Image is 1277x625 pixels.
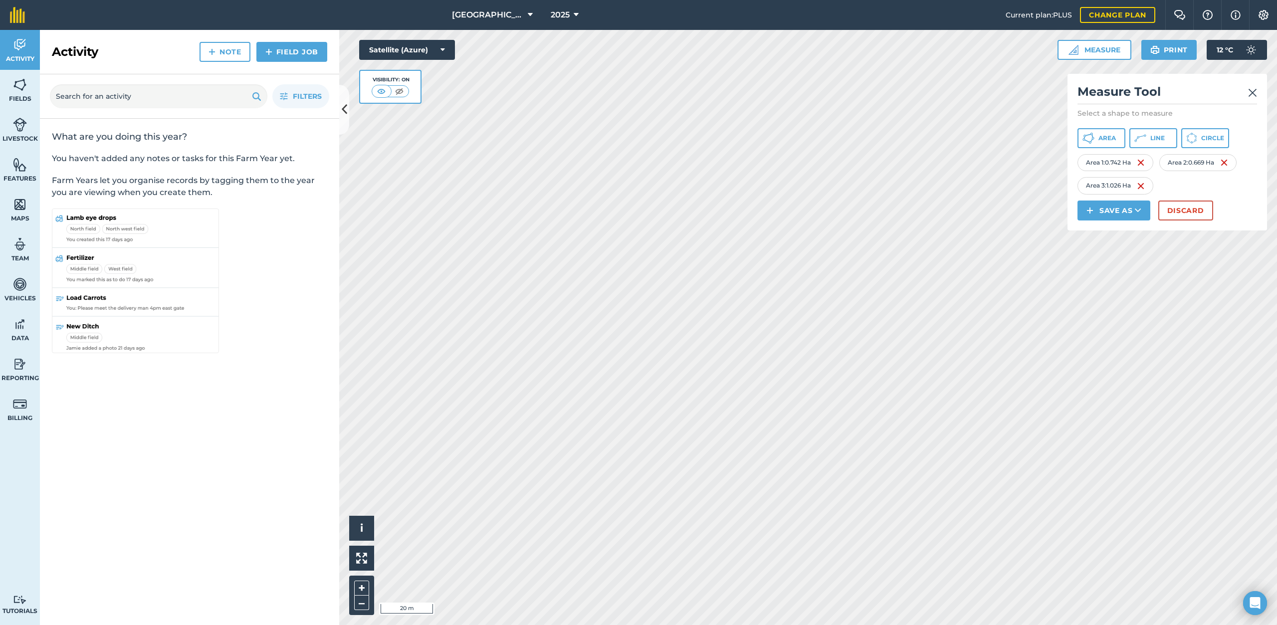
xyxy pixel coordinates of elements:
[256,42,327,62] a: Field Job
[1220,157,1228,169] img: svg+xml;base64,PHN2ZyB4bWxucz0iaHR0cDovL3d3dy53My5vcmcvMjAwMC9zdmciIHdpZHRoPSIxNiIgaGVpZ2h0PSIyNC...
[359,40,455,60] button: Satellite (Azure)
[1158,201,1213,220] button: Discard
[13,397,27,412] img: svg+xml;base64,PD94bWwgdmVyc2lvbj0iMS4wIiBlbmNvZGluZz0idXRmLTgiPz4KPCEtLSBHZW5lcmF0b3I6IEFkb2JlIE...
[1174,10,1186,20] img: Two speech bubbles overlapping with the left bubble in the forefront
[1077,154,1153,171] div: Area 1 : 0.742 Ha
[349,516,374,541] button: i
[1159,154,1237,171] div: Area 2 : 0.669 Ha
[1202,10,1214,20] img: A question mark icon
[1150,44,1160,56] img: svg+xml;base64,PHN2ZyB4bWxucz0iaHR0cDovL3d3dy53My5vcmcvMjAwMC9zdmciIHdpZHRoPSIxOSIgaGVpZ2h0PSIyNC...
[1077,128,1125,148] button: Area
[13,77,27,92] img: svg+xml;base64,PHN2ZyB4bWxucz0iaHR0cDovL3d3dy53My5vcmcvMjAwMC9zdmciIHdpZHRoPSI1NiIgaGVpZ2h0PSI2MC...
[1141,40,1197,60] button: Print
[13,595,27,605] img: svg+xml;base64,PD94bWwgdmVyc2lvbj0iMS4wIiBlbmNvZGluZz0idXRmLTgiPz4KPCEtLSBHZW5lcmF0b3I6IEFkb2JlIE...
[1098,134,1116,142] span: Area
[272,84,329,108] button: Filters
[1217,40,1233,60] span: 12 ° C
[1137,180,1145,192] img: svg+xml;base64,PHN2ZyB4bWxucz0iaHR0cDovL3d3dy53My5vcmcvMjAwMC9zdmciIHdpZHRoPSIxNiIgaGVpZ2h0PSIyNC...
[200,42,250,62] a: Note
[13,277,27,292] img: svg+xml;base64,PD94bWwgdmVyc2lvbj0iMS4wIiBlbmNvZGluZz0idXRmLTgiPz4KPCEtLSBHZW5lcmF0b3I6IEFkb2JlIE...
[13,157,27,172] img: svg+xml;base64,PHN2ZyB4bWxucz0iaHR0cDovL3d3dy53My5vcmcvMjAwMC9zdmciIHdpZHRoPSI1NiIgaGVpZ2h0PSI2MC...
[1006,9,1072,20] span: Current plan : PLUS
[375,86,388,96] img: svg+xml;base64,PHN2ZyB4bWxucz0iaHR0cDovL3d3dy53My5vcmcvMjAwMC9zdmciIHdpZHRoPSI1MCIgaGVpZ2h0PSI0MC...
[13,357,27,372] img: svg+xml;base64,PD94bWwgdmVyc2lvbj0iMS4wIiBlbmNvZGluZz0idXRmLTgiPz4KPCEtLSBHZW5lcmF0b3I6IEFkb2JlIE...
[1243,591,1267,615] div: Open Intercom Messenger
[356,553,367,564] img: Four arrows, one pointing top left, one top right, one bottom right and the last bottom left
[1077,108,1257,118] p: Select a shape to measure
[360,522,363,534] span: i
[13,117,27,132] img: svg+xml;base64,PD94bWwgdmVyc2lvbj0iMS4wIiBlbmNvZGluZz0idXRmLTgiPz4KPCEtLSBHZW5lcmF0b3I6IEFkb2JlIE...
[209,46,215,58] img: svg+xml;base64,PHN2ZyB4bWxucz0iaHR0cDovL3d3dy53My5vcmcvMjAwMC9zdmciIHdpZHRoPSIxNCIgaGVpZ2h0PSIyNC...
[50,84,267,108] input: Search for an activity
[1181,128,1229,148] button: Circle
[293,91,322,102] span: Filters
[1248,87,1257,99] img: svg+xml;base64,PHN2ZyB4bWxucz0iaHR0cDovL3d3dy53My5vcmcvMjAwMC9zdmciIHdpZHRoPSIyMiIgaGVpZ2h0PSIzMC...
[551,9,570,21] span: 2025
[1077,84,1257,104] h2: Measure Tool
[1086,205,1093,216] img: svg+xml;base64,PHN2ZyB4bWxucz0iaHR0cDovL3d3dy53My5vcmcvMjAwMC9zdmciIHdpZHRoPSIxNCIgaGVpZ2h0PSIyNC...
[10,7,25,23] img: fieldmargin Logo
[1201,134,1224,142] span: Circle
[1080,7,1155,23] a: Change plan
[452,9,524,21] span: [GEOGRAPHIC_DATA]
[13,317,27,332] img: svg+xml;base64,PD94bWwgdmVyc2lvbj0iMS4wIiBlbmNvZGluZz0idXRmLTgiPz4KPCEtLSBHZW5lcmF0b3I6IEFkb2JlIE...
[52,44,98,60] h2: Activity
[1241,40,1261,60] img: svg+xml;base64,PD94bWwgdmVyc2lvbj0iMS4wIiBlbmNvZGluZz0idXRmLTgiPz4KPCEtLSBHZW5lcmF0b3I6IEFkb2JlIE...
[265,46,272,58] img: svg+xml;base64,PHN2ZyB4bWxucz0iaHR0cDovL3d3dy53My5vcmcvMjAwMC9zdmciIHdpZHRoPSIxNCIgaGVpZ2h0PSIyNC...
[52,175,327,199] p: Farm Years let you organise records by tagging them to the year you are viewing when you create t...
[1231,9,1241,21] img: svg+xml;base64,PHN2ZyB4bWxucz0iaHR0cDovL3d3dy53My5vcmcvMjAwMC9zdmciIHdpZHRoPSIxNyIgaGVpZ2h0PSIxNy...
[1068,45,1078,55] img: Ruler icon
[1258,10,1270,20] img: A cog icon
[252,90,261,102] img: svg+xml;base64,PHN2ZyB4bWxucz0iaHR0cDovL3d3dy53My5vcmcvMjAwMC9zdmciIHdpZHRoPSIxOSIgaGVpZ2h0PSIyNC...
[1077,177,1153,194] div: Area 3 : 1.026 Ha
[1150,134,1165,142] span: Line
[393,86,406,96] img: svg+xml;base64,PHN2ZyB4bWxucz0iaHR0cDovL3d3dy53My5vcmcvMjAwMC9zdmciIHdpZHRoPSI1MCIgaGVpZ2h0PSI0MC...
[372,76,410,84] div: Visibility: On
[1077,201,1150,220] button: Save as
[52,153,327,165] p: You haven't added any notes or tasks for this Farm Year yet.
[52,131,327,143] h2: What are you doing this year?
[1207,40,1267,60] button: 12 °C
[13,197,27,212] img: svg+xml;base64,PHN2ZyB4bWxucz0iaHR0cDovL3d3dy53My5vcmcvMjAwMC9zdmciIHdpZHRoPSI1NiIgaGVpZ2h0PSI2MC...
[354,581,369,596] button: +
[13,237,27,252] img: svg+xml;base64,PD94bWwgdmVyc2lvbj0iMS4wIiBlbmNvZGluZz0idXRmLTgiPz4KPCEtLSBHZW5lcmF0b3I6IEFkb2JlIE...
[1058,40,1131,60] button: Measure
[354,596,369,610] button: –
[1137,157,1145,169] img: svg+xml;base64,PHN2ZyB4bWxucz0iaHR0cDovL3d3dy53My5vcmcvMjAwMC9zdmciIHdpZHRoPSIxNiIgaGVpZ2h0PSIyNC...
[1129,128,1177,148] button: Line
[13,37,27,52] img: svg+xml;base64,PD94bWwgdmVyc2lvbj0iMS4wIiBlbmNvZGluZz0idXRmLTgiPz4KPCEtLSBHZW5lcmF0b3I6IEFkb2JlIE...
